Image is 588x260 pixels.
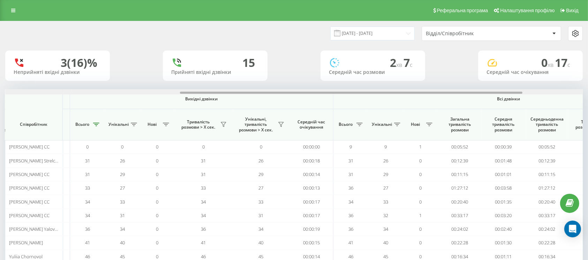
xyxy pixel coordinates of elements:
[438,168,482,181] td: 00:11:15
[236,116,276,133] span: Унікальні, тривалість розмови > Х сек.
[201,226,206,232] span: 36
[348,253,353,260] span: 46
[420,253,422,260] span: 0
[290,209,333,222] td: 00:00:17
[437,8,488,13] span: Реферальна програма
[85,239,90,246] span: 41
[482,140,525,154] td: 00:00:39
[567,61,570,69] span: c
[541,55,555,70] span: 0
[86,144,89,150] span: 0
[156,158,159,164] span: 0
[329,69,417,75] div: Середній час розмови
[242,56,255,69] div: 15
[438,236,482,250] td: 00:22:28
[156,185,159,191] span: 0
[259,158,264,164] span: 26
[525,181,569,195] td: 01:27:12
[548,61,555,69] span: хв
[525,195,569,208] td: 00:20:40
[420,199,422,205] span: 0
[290,154,333,167] td: 00:00:18
[259,199,264,205] span: 33
[156,171,159,177] span: 0
[420,212,422,219] span: 1
[9,185,50,191] span: [PERSON_NAME] CC
[530,116,564,133] span: Середньоденна тривалість розмови
[9,253,43,260] span: Yuliia Chornovol
[85,171,90,177] span: 31
[443,116,476,133] span: Загальна тривалість розмови
[420,239,422,246] span: 0
[383,239,388,246] span: 40
[11,122,56,127] span: Співробітник
[525,140,569,154] td: 00:05:52
[410,61,413,69] span: c
[383,158,388,164] span: 26
[337,122,354,127] span: Всього
[482,209,525,222] td: 00:03:20
[85,158,90,164] span: 31
[120,185,125,191] span: 27
[85,226,90,232] span: 36
[14,69,101,75] div: Неприйняті вхідні дзвінки
[121,144,124,150] span: 0
[201,171,206,177] span: 31
[259,239,264,246] span: 40
[201,158,206,164] span: 31
[555,55,570,70] span: 17
[120,171,125,177] span: 29
[566,8,579,13] span: Вихід
[290,168,333,181] td: 00:00:14
[290,236,333,250] td: 00:00:15
[156,199,159,205] span: 0
[9,199,50,205] span: [PERSON_NAME] CC
[404,55,413,70] span: 7
[86,96,317,102] span: Вихідні дзвінки
[201,199,206,205] span: 34
[201,239,206,246] span: 41
[120,199,125,205] span: 33
[487,69,574,75] div: Середній час очікування
[85,185,90,191] span: 33
[383,253,388,260] span: 45
[348,239,353,246] span: 41
[350,144,352,150] span: 9
[438,154,482,167] td: 00:12:39
[438,140,482,154] td: 00:05:52
[525,209,569,222] td: 00:33:17
[201,253,206,260] span: 46
[295,119,328,130] span: Середній час очікування
[420,185,422,191] span: 0
[348,185,353,191] span: 36
[156,239,159,246] span: 0
[74,122,91,127] span: Всього
[202,144,205,150] span: 0
[482,195,525,208] td: 00:01:35
[260,144,262,150] span: 0
[143,122,161,127] span: Нові
[348,199,353,205] span: 34
[120,158,125,164] span: 26
[201,185,206,191] span: 33
[482,181,525,195] td: 00:03:58
[120,212,125,219] span: 31
[120,253,125,260] span: 45
[156,253,159,260] span: 0
[420,158,422,164] span: 0
[108,122,129,127] span: Унікальні
[525,236,569,250] td: 00:22:28
[120,226,125,232] span: 34
[348,171,353,177] span: 31
[156,226,159,232] span: 0
[500,8,555,13] span: Налаштування профілю
[438,195,482,208] td: 00:20:40
[290,181,333,195] td: 00:00:13
[487,116,520,133] span: Середня тривалість розмови
[482,168,525,181] td: 00:01:01
[438,222,482,236] td: 00:24:02
[290,222,333,236] td: 00:00:19
[390,55,404,70] span: 2
[438,181,482,195] td: 01:27:12
[9,144,50,150] span: [PERSON_NAME] СС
